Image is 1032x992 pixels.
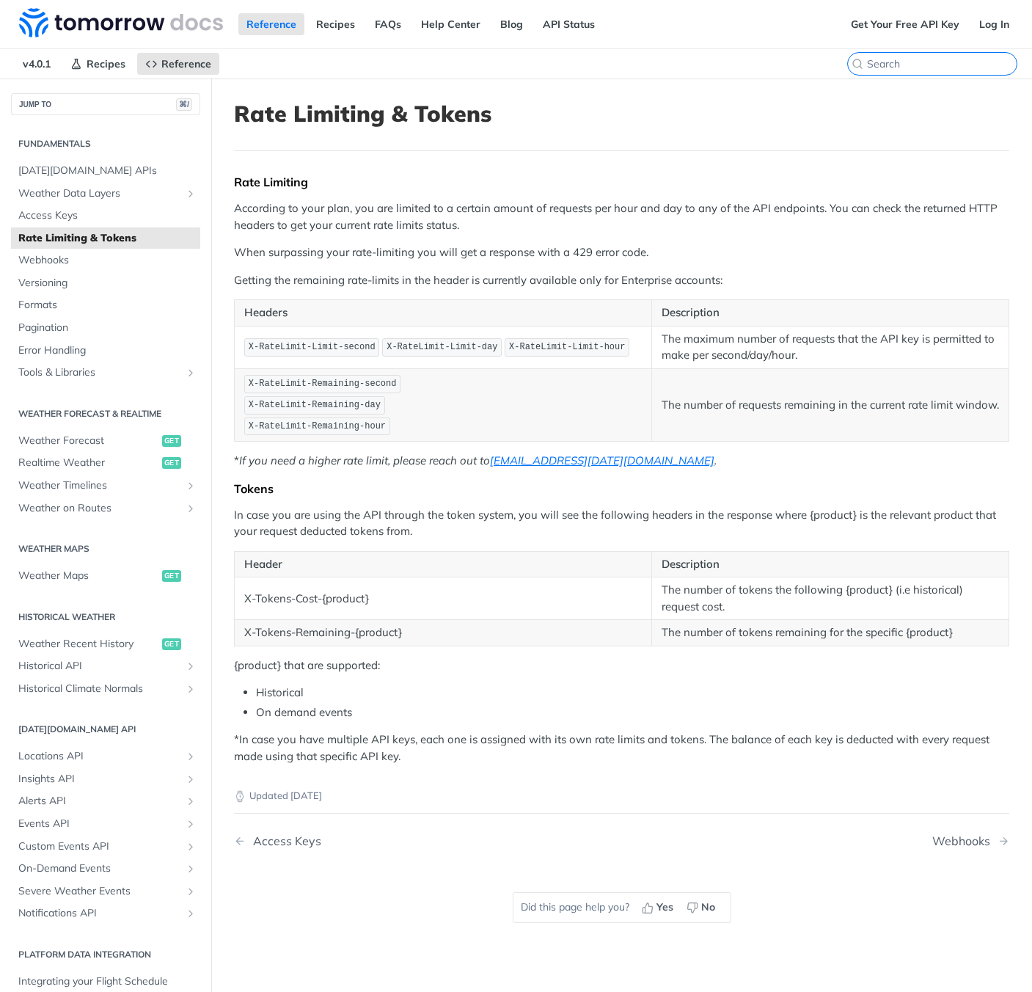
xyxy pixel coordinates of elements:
[18,186,181,201] span: Weather Data Layers
[662,397,999,414] p: The number of requests remaining in the current rate limit window.
[932,834,1009,848] a: Next Page: Webhooks
[185,841,197,853] button: Show subpages for Custom Events API
[185,683,197,695] button: Show subpages for Historical Climate Normals
[185,863,197,875] button: Show subpages for On-Demand Events
[651,551,1009,577] th: Description
[11,183,200,205] a: Weather Data LayersShow subpages for Weather Data Layers
[11,565,200,587] a: Weather Mapsget
[185,503,197,514] button: Show subpages for Weather on Routes
[11,902,200,924] a: Notifications APIShow subpages for Notifications API
[238,13,304,35] a: Reference
[492,13,531,35] a: Blog
[246,834,321,848] div: Access Keys
[18,456,158,470] span: Realtime Weather
[11,294,200,316] a: Formats
[11,452,200,474] a: Realtime Weatherget
[308,13,363,35] a: Recipes
[18,817,181,831] span: Events API
[11,836,200,858] a: Custom Events APIShow subpages for Custom Events API
[234,834,566,848] a: Previous Page: Access Keys
[18,276,197,291] span: Versioning
[11,745,200,767] a: Locations APIShow subpages for Locations API
[18,365,181,380] span: Tools & Libraries
[239,453,717,467] em: If you need a higher rate limit, please reach out to .
[18,637,158,652] span: Weather Recent History
[19,8,223,37] img: Tomorrow.io Weather API Docs
[256,704,1009,721] li: On demand events
[87,57,125,70] span: Recipes
[701,900,715,915] span: No
[11,407,200,420] h2: Weather Forecast & realtime
[11,272,200,294] a: Versioning
[18,253,197,268] span: Webhooks
[235,551,652,577] th: Header
[161,57,211,70] span: Reference
[235,620,652,646] td: X-Tokens-Remaining-{product}
[185,660,197,672] button: Show subpages for Historical API
[971,13,1017,35] a: Log In
[234,200,1009,233] p: According to your plan, you are limited to a certain amount of requests per hour and day to any o...
[11,430,200,452] a: Weather Forecastget
[162,435,181,447] span: get
[681,897,723,919] button: No
[249,342,376,352] span: X-RateLimit-Limit-second
[234,272,1009,289] p: Getting the remaining rate-limits in the header is currently available only for Enterprise accounts:
[11,768,200,790] a: Insights APIShow subpages for Insights API
[11,475,200,497] a: Weather TimelinesShow subpages for Weather Timelines
[651,577,1009,620] td: The number of tokens the following {product} (i.e historical) request cost.
[162,638,181,650] span: get
[18,569,158,583] span: Weather Maps
[18,906,181,921] span: Notifications API
[185,188,197,200] button: Show subpages for Weather Data Layers
[413,13,488,35] a: Help Center
[656,900,673,915] span: Yes
[11,858,200,880] a: On-Demand EventsShow subpages for On-Demand Events
[11,655,200,677] a: Historical APIShow subpages for Historical API
[234,244,1009,261] p: When surpassing your rate-limiting you will get a response with a 429 error code.
[651,620,1009,646] td: The number of tokens remaining for the specific {product}
[11,633,200,655] a: Weather Recent Historyget
[11,678,200,700] a: Historical Climate NormalsShow subpages for Historical Climate Normals
[11,160,200,182] a: [DATE][DOMAIN_NAME] APIs
[18,164,197,178] span: [DATE][DOMAIN_NAME] APIs
[162,457,181,469] span: get
[249,379,397,389] span: X-RateLimit-Remaining-second
[18,659,181,674] span: Historical API
[11,362,200,384] a: Tools & LibrariesShow subpages for Tools & Libraries
[509,342,625,352] span: X-RateLimit-Limit-hour
[15,53,59,75] span: v4.0.1
[662,331,999,364] p: The maximum number of requests that the API key is permitted to make per second/day/hour.
[18,478,181,493] span: Weather Timelines
[249,421,386,431] span: X-RateLimit-Remaining-hour
[11,249,200,271] a: Webhooks
[932,834,998,848] div: Webhooks
[249,400,381,410] span: X-RateLimit-Remaining-day
[513,892,731,923] div: Did this page help you?
[234,507,1009,540] p: In case you are using the API through the token system, you will see the following headers in the...
[234,101,1009,127] h1: Rate Limiting & Tokens
[185,908,197,919] button: Show subpages for Notifications API
[234,820,1009,863] nav: Pagination Controls
[18,772,181,787] span: Insights API
[11,317,200,339] a: Pagination
[387,342,497,352] span: X-RateLimit-Limit-day
[535,13,603,35] a: API Status
[852,58,863,70] svg: Search
[244,304,642,321] p: Headers
[18,434,158,448] span: Weather Forecast
[18,749,181,764] span: Locations API
[235,577,652,620] td: X-Tokens-Cost-{product}
[11,948,200,961] h2: Platform DATA integration
[234,732,1009,765] p: *In case you have multiple API keys, each one is assigned with its own rate limits and tokens. Th...
[18,231,197,246] span: Rate Limiting & Tokens
[18,321,197,335] span: Pagination
[637,897,681,919] button: Yes
[234,481,1009,496] div: Tokens
[11,723,200,736] h2: [DATE][DOMAIN_NAME] API
[11,813,200,835] a: Events APIShow subpages for Events API
[11,340,200,362] a: Error Handling
[18,501,181,516] span: Weather on Routes
[11,497,200,519] a: Weather on RoutesShow subpages for Weather on Routes
[867,57,1017,70] input: Search
[18,839,181,854] span: Custom Events API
